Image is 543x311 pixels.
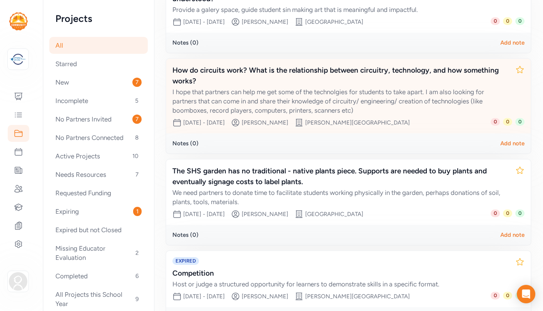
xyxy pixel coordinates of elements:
[172,279,509,289] div: Host or judge a structured opportunity for learners to demonstrate skills in a specific format.
[49,129,148,146] div: No Partners Connected
[49,240,148,266] div: Missing Educator Evaluation
[183,119,225,126] div: [DATE] - [DATE]
[49,166,148,183] div: Needs Resources
[172,65,509,86] div: How do circuits work? What is the relationship between circuitry, technology, and how something w...
[132,248,142,258] span: 2
[9,12,28,30] img: logo
[132,133,142,142] span: 8
[49,148,148,165] div: Active Projects
[172,257,199,265] span: EXPIRED
[10,51,27,68] img: logo
[491,118,500,126] span: 0
[517,285,535,303] div: Open Intercom Messenger
[491,210,500,217] span: 0
[172,231,199,239] div: Notes ( 0 )
[132,96,142,105] span: 5
[503,210,512,217] span: 0
[49,111,148,128] div: No Partners Invited
[49,37,148,54] div: All
[172,87,509,115] div: I hope that partners can help me get some of the technolgies for students to take apart. I am als...
[491,292,500,299] span: 0
[503,118,512,126] span: 0
[172,5,509,14] div: Provide a galery space, guide student sin making art that is meaningful and impactful.
[305,210,363,218] div: [GEOGRAPHIC_DATA]
[242,119,288,126] div: [PERSON_NAME]
[515,17,525,25] span: 0
[129,151,142,161] span: 10
[183,293,225,300] div: [DATE] - [DATE]
[132,294,142,304] span: 9
[503,292,512,299] span: 0
[172,166,509,187] div: The SHS garden has no traditional - native plants piece. Supports are needed to buy plants and ev...
[172,188,509,206] div: We need partners to donate time to facilitate students working physically in the garden, perhaps ...
[49,92,148,109] div: Incomplete
[133,207,142,216] span: 1
[500,39,525,47] div: Add note
[515,118,525,126] span: 0
[500,140,525,147] div: Add note
[172,140,199,147] div: Notes ( 0 )
[305,119,410,126] div: [PERSON_NAME][GEOGRAPHIC_DATA]
[183,210,225,218] div: [DATE] - [DATE]
[132,271,142,281] span: 6
[242,18,288,26] div: [PERSON_NAME]
[503,17,512,25] span: 0
[305,18,363,26] div: [GEOGRAPHIC_DATA]
[132,115,142,124] span: 7
[515,292,525,299] span: 0
[491,17,500,25] span: 0
[55,12,142,25] h2: Projects
[49,185,148,201] div: Requested Funding
[132,170,142,179] span: 7
[172,39,199,47] div: Notes ( 0 )
[183,18,225,26] div: [DATE] - [DATE]
[172,268,509,279] div: Competition
[49,55,148,72] div: Starred
[49,203,148,220] div: Expiring
[305,293,410,300] div: [PERSON_NAME][GEOGRAPHIC_DATA]
[49,74,148,91] div: New
[242,210,288,218] div: [PERSON_NAME]
[242,293,288,300] div: [PERSON_NAME]
[49,268,148,284] div: Completed
[132,78,142,87] span: 7
[49,221,148,238] div: Expired but not Closed
[500,231,525,239] div: Add note
[515,210,525,217] span: 0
